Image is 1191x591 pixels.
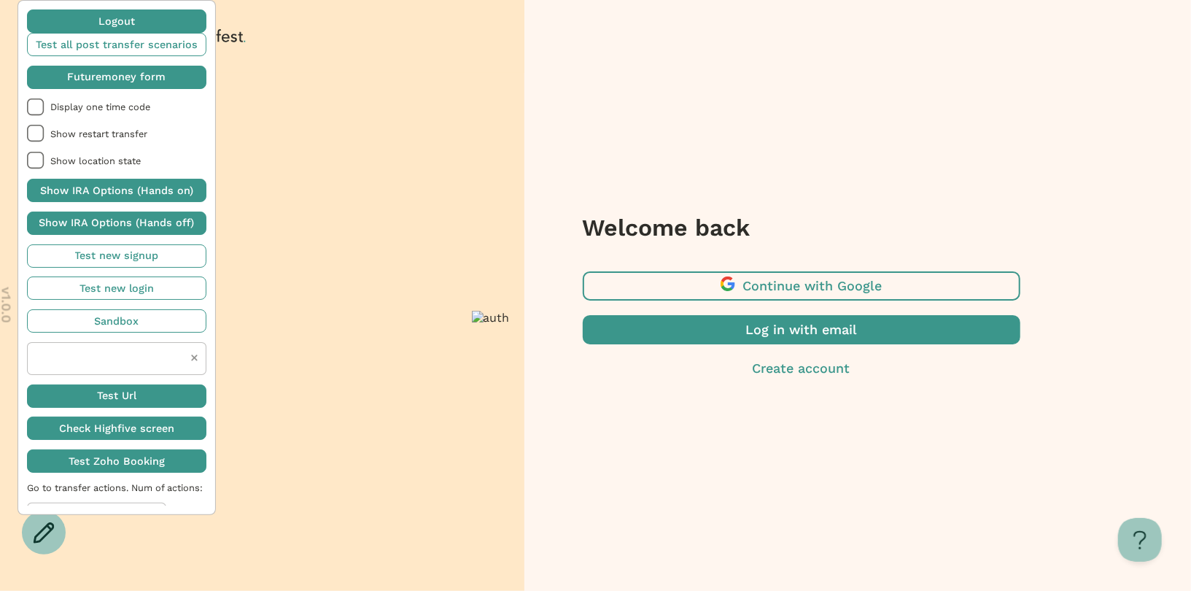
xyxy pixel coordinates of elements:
[472,311,510,325] img: auth
[27,152,206,169] li: Show location state
[27,9,206,33] button: Logout
[27,449,206,473] button: Test Zoho Booking
[583,315,1020,344] button: Log in with email
[583,359,1020,378] button: Create account
[1118,518,1162,562] iframe: Help Scout Beacon - Open
[50,155,206,166] span: Show location state
[583,271,1020,301] button: Continue with Google
[27,244,206,268] button: Test new signup
[27,66,206,89] button: Futuremoney form
[27,179,206,202] button: Show IRA Options (Hands on)
[27,98,206,116] li: Display one time code
[27,309,206,333] button: Sandbox
[27,385,206,408] button: Test Url
[27,125,206,142] li: Show restart transfer
[50,101,206,112] span: Display one time code
[27,277,206,300] button: Test new login
[27,417,206,440] button: Check Highfive screen
[583,213,1020,242] h3: Welcome back
[50,128,206,139] span: Show restart transfer
[27,212,206,235] button: Show IRA Options (Hands off)
[27,33,206,56] button: Test all post transfer scenarios
[27,482,206,493] span: Go to transfer actions. Num of actions:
